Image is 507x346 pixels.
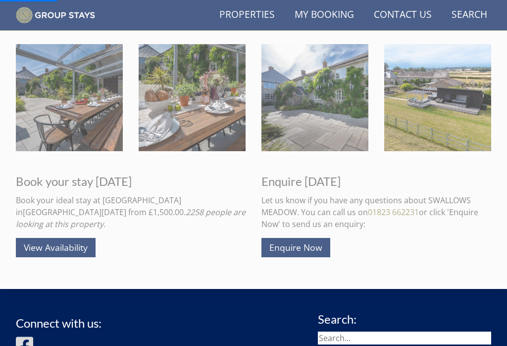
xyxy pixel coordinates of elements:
[261,175,491,188] h3: Enquire [DATE]
[139,44,246,151] img: Swallows Meadow: Lazy days in the sunshine
[16,207,246,230] i: 2258 people are looking at this property.
[16,175,246,188] h3: Book your stay [DATE]
[215,4,279,26] a: Properties
[318,313,491,326] h3: Search:
[448,4,491,26] a: Search
[16,238,96,257] a: View Availability
[368,207,419,218] a: 01823 662231
[16,44,123,151] img: Swallows Meadow: Alfresco lunches just outside the door
[261,194,491,230] p: Let us know if you have any questions about SWALLOWS MEADOW. You can call us on or click 'Enquire...
[16,7,95,24] img: Group Stays
[16,194,246,230] p: Book your ideal stay at [GEOGRAPHIC_DATA] in [DATE] from £1,500.00.
[261,238,330,257] a: Enquire Now
[384,44,491,151] img: Swallows Meadow: In the beautiful Somerset countryside
[318,332,491,345] input: Search...
[261,44,368,151] img: Swallows Meadow: Large group holiday house sleeping up to 14
[23,207,101,218] a: [GEOGRAPHIC_DATA]
[16,317,101,330] h3: Connect with us:
[370,4,436,26] a: Contact Us
[291,4,358,26] a: My Booking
